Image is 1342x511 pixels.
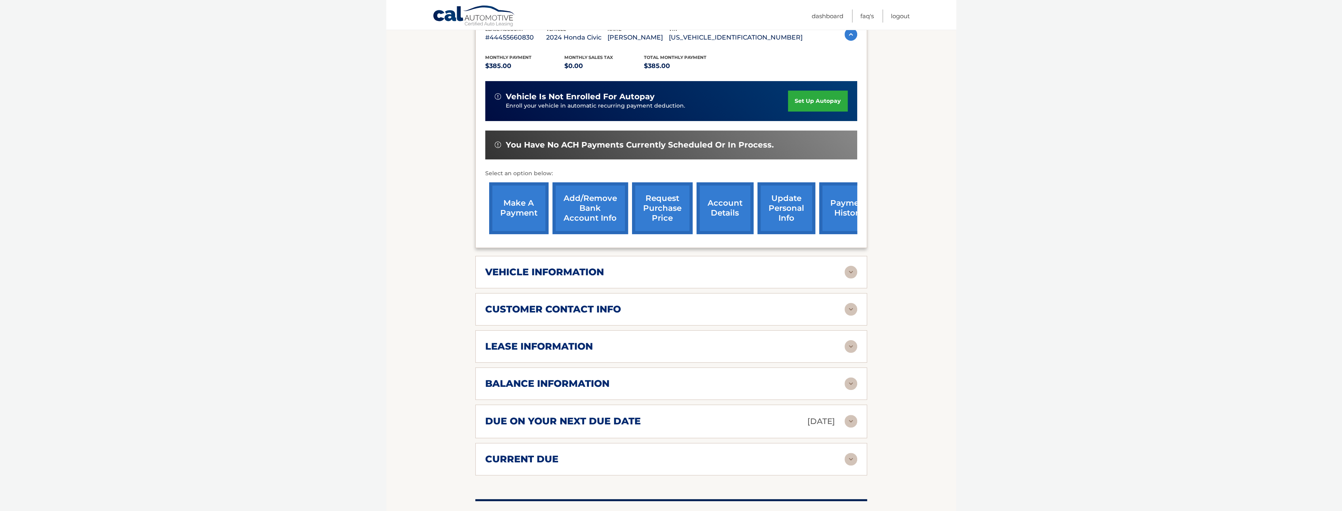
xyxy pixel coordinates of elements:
p: $385.00 [485,61,565,72]
img: accordion-rest.svg [845,266,857,278]
span: You have no ACH payments currently scheduled or in process. [506,140,774,150]
p: 2024 Honda Civic [546,32,607,43]
span: Monthly sales Tax [564,55,613,60]
img: alert-white.svg [495,142,501,148]
p: Enroll your vehicle in automatic recurring payment deduction. [506,102,788,110]
h2: balance information [485,378,609,390]
a: make a payment [489,182,549,234]
a: account details [697,182,754,234]
a: payment history [819,182,879,234]
p: $0.00 [564,61,644,72]
span: Total Monthly Payment [644,55,706,60]
a: update personal info [757,182,815,234]
span: vehicle is not enrolled for autopay [506,92,655,102]
img: accordion-rest.svg [845,415,857,428]
p: [PERSON_NAME] [607,32,669,43]
h2: lease information [485,341,593,352]
p: #44455660830 [485,32,547,43]
img: alert-white.svg [495,93,501,100]
h2: due on your next due date [485,415,641,427]
a: request purchase price [632,182,693,234]
img: accordion-rest.svg [845,377,857,390]
h2: vehicle information [485,266,604,278]
p: [DATE] [807,414,835,428]
img: accordion-rest.svg [845,303,857,316]
span: Monthly Payment [485,55,531,60]
a: Add/Remove bank account info [552,182,628,234]
img: accordion-active.svg [845,28,857,41]
a: Logout [891,9,910,23]
p: Select an option below: [485,169,857,178]
img: accordion-rest.svg [845,453,857,466]
a: FAQ's [860,9,874,23]
a: Dashboard [812,9,843,23]
p: $385.00 [644,61,723,72]
h2: current due [485,453,558,465]
p: [US_VEHICLE_IDENTIFICATION_NUMBER] [669,32,803,43]
a: Cal Automotive [433,5,516,28]
img: accordion-rest.svg [845,340,857,353]
a: set up autopay [788,91,847,112]
h2: customer contact info [485,303,621,315]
